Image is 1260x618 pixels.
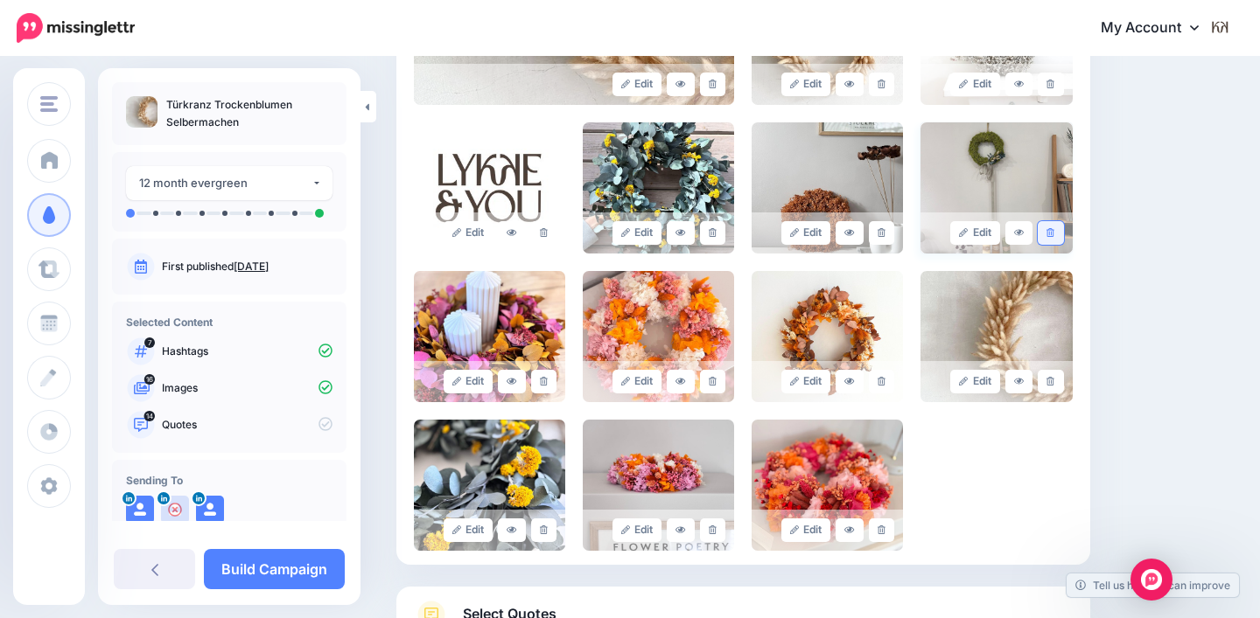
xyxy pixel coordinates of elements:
[126,474,332,487] h4: Sending To
[144,374,155,385] span: 16
[781,221,831,245] a: Edit
[950,221,1000,245] a: Edit
[920,122,1072,253] img: 7e427998e2b697ac9abddc8e0ce59559_large.jpg
[196,496,224,524] img: user_default_image.png
[414,122,565,253] img: 3bb70e520c3f704c0e016adcea5ada04_large.jpg
[126,96,157,128] img: b492cba21a2434439310d939d25593f9_thumb.jpg
[612,221,662,245] a: Edit
[950,370,1000,393] a: Edit
[752,271,903,402] img: 819a121b4c55aee71a41ebc2b2de2b48_large.jpg
[162,380,332,396] p: Images
[1067,573,1239,597] a: Tell us how we can improve
[444,221,493,245] a: Edit
[583,420,734,551] img: 25eb2dd2c9e46b04364fe0edf609e608_large.jpg
[234,260,269,273] a: [DATE]
[612,518,662,542] a: Edit
[161,496,189,524] img: user_default_image.png
[612,370,662,393] a: Edit
[444,370,493,393] a: Edit
[414,420,565,551] img: dd4d7bc4f89e1fef17510d028a318188_large.jpg
[583,271,734,402] img: 68889d1fe9fe7022ba1dea211819ebc9_large.jpg
[139,173,311,193] div: 12 month evergreen
[162,344,332,359] p: Hashtags
[414,271,565,402] img: c729cfe9c03629544f12606e50ea8f45_large.jpg
[950,73,1000,96] a: Edit
[583,122,734,253] img: 054cc8f59e9ae1e686ba918a9914bc97_large.jpg
[162,417,332,433] p: Quotes
[40,96,58,112] img: menu.png
[162,259,332,274] p: First published
[144,337,155,348] span: 7
[781,73,831,96] a: Edit
[126,166,332,200] button: 12 month evergreen
[752,122,903,253] img: ea9e44cfad5254d5202c88862828e419_large.jpg
[126,496,154,524] img: user_default_image.png
[612,73,662,96] a: Edit
[1130,559,1172,601] div: Open Intercom Messenger
[144,411,156,421] span: 14
[126,316,332,329] h4: Selected Content
[166,96,332,131] p: Türkranz Trockenblumen Selbermachen
[781,370,831,393] a: Edit
[1083,7,1234,50] a: My Account
[752,420,903,551] img: 6e6a6c0855c021c1933242c2af725a31_large.jpg
[920,271,1072,402] img: 58977dbd1ce2ce0e50eea48e7ee294f9_large.jpg
[781,518,831,542] a: Edit
[444,518,493,542] a: Edit
[17,13,135,43] img: Missinglettr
